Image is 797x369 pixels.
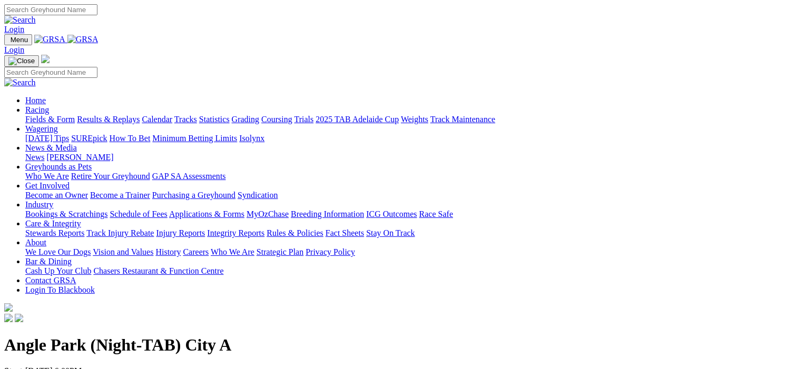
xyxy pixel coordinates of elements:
[25,143,77,152] a: News & Media
[4,314,13,322] img: facebook.svg
[4,34,32,45] button: Toggle navigation
[174,115,197,124] a: Tracks
[25,285,95,294] a: Login To Blackbook
[25,124,58,133] a: Wagering
[25,238,46,247] a: About
[8,57,35,65] img: Close
[169,210,244,218] a: Applications & Forms
[25,276,76,285] a: Contact GRSA
[152,172,226,181] a: GAP SA Assessments
[207,228,264,237] a: Integrity Reports
[4,67,97,78] input: Search
[152,191,235,200] a: Purchasing a Greyhound
[261,115,292,124] a: Coursing
[25,115,793,124] div: Racing
[25,153,793,162] div: News & Media
[25,134,793,143] div: Wagering
[25,105,49,114] a: Racing
[4,4,97,15] input: Search
[155,247,181,256] a: History
[25,266,793,276] div: Bar & Dining
[110,134,151,143] a: How To Bet
[25,96,46,105] a: Home
[25,172,69,181] a: Who We Are
[267,228,323,237] a: Rules & Policies
[306,247,355,256] a: Privacy Policy
[11,36,28,44] span: Menu
[110,210,167,218] a: Schedule of Fees
[25,162,92,171] a: Greyhounds as Pets
[4,303,13,312] img: logo-grsa-white.png
[71,134,107,143] a: SUREpick
[25,210,107,218] a: Bookings & Scratchings
[152,134,237,143] a: Minimum Betting Limits
[25,172,793,181] div: Greyhounds as Pets
[25,266,91,275] a: Cash Up Your Club
[4,78,36,87] img: Search
[294,115,313,124] a: Trials
[156,228,205,237] a: Injury Reports
[25,247,91,256] a: We Love Our Dogs
[67,35,99,44] img: GRSA
[4,15,36,25] img: Search
[238,191,278,200] a: Syndication
[25,247,793,257] div: About
[4,45,24,54] a: Login
[25,228,793,238] div: Care & Integrity
[247,210,289,218] a: MyOzChase
[25,210,793,219] div: Industry
[25,191,88,200] a: Become an Owner
[25,115,75,124] a: Fields & Form
[34,35,65,44] img: GRSA
[25,134,69,143] a: [DATE] Tips
[41,55,50,63] img: logo-grsa-white.png
[25,228,84,237] a: Stewards Reports
[183,247,209,256] a: Careers
[430,115,495,124] a: Track Maintenance
[4,25,24,34] a: Login
[25,219,81,228] a: Care & Integrity
[419,210,452,218] a: Race Safe
[4,55,39,67] button: Toggle navigation
[25,181,70,190] a: Get Involved
[77,115,140,124] a: Results & Replays
[401,115,428,124] a: Weights
[93,247,153,256] a: Vision and Values
[25,191,793,200] div: Get Involved
[93,266,223,275] a: Chasers Restaurant & Function Centre
[86,228,154,237] a: Track Injury Rebate
[366,228,415,237] a: Stay On Track
[25,257,72,266] a: Bar & Dining
[4,335,793,355] h1: Angle Park (Night-TAB) City A
[46,153,113,162] a: [PERSON_NAME]
[90,191,150,200] a: Become a Trainer
[239,134,264,143] a: Isolynx
[366,210,417,218] a: ICG Outcomes
[257,247,303,256] a: Strategic Plan
[25,153,44,162] a: News
[142,115,172,124] a: Calendar
[291,210,364,218] a: Breeding Information
[25,200,53,209] a: Industry
[326,228,364,237] a: Fact Sheets
[15,314,23,322] img: twitter.svg
[199,115,230,124] a: Statistics
[71,172,150,181] a: Retire Your Greyhound
[316,115,399,124] a: 2025 TAB Adelaide Cup
[211,247,254,256] a: Who We Are
[232,115,259,124] a: Grading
